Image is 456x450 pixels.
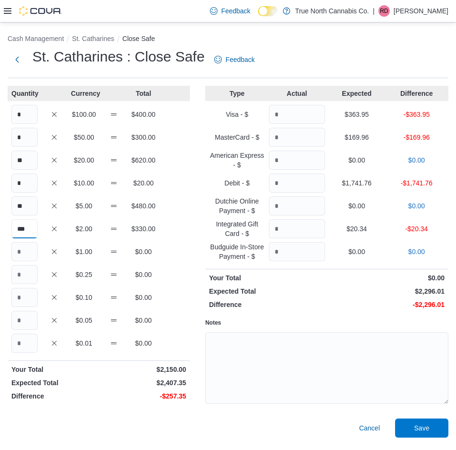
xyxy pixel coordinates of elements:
[101,378,187,388] p: $2,407.35
[329,178,385,188] p: $1,741.76
[130,247,157,256] p: $0.00
[11,128,38,147] input: Quantity
[209,219,265,238] p: Integrated Gift Card - $
[11,174,38,193] input: Quantity
[329,133,385,142] p: $169.96
[209,110,265,119] p: Visa - $
[206,1,254,20] a: Feedback
[11,311,38,330] input: Quantity
[378,5,390,17] div: Randy Dunbar
[329,300,445,309] p: -$2,296.01
[130,178,157,188] p: $20.00
[388,133,445,142] p: -$169.96
[388,89,445,98] p: Difference
[8,50,27,69] button: Next
[11,265,38,284] input: Quantity
[130,89,157,98] p: Total
[11,378,97,388] p: Expected Total
[388,155,445,165] p: $0.00
[329,273,445,283] p: $0.00
[388,201,445,211] p: $0.00
[71,178,97,188] p: $10.00
[269,174,325,193] input: Quantity
[71,338,97,348] p: $0.01
[226,55,255,64] span: Feedback
[209,273,325,283] p: Your Total
[101,365,187,374] p: $2,150.00
[329,201,385,211] p: $0.00
[209,178,265,188] p: Debit - $
[355,419,384,438] button: Cancel
[269,105,325,124] input: Quantity
[72,35,114,42] button: St. Catharines
[388,178,445,188] p: -$1,741.76
[130,338,157,348] p: $0.00
[269,219,325,238] input: Quantity
[269,128,325,147] input: Quantity
[11,196,38,215] input: Quantity
[130,270,157,279] p: $0.00
[359,423,380,433] span: Cancel
[329,224,385,234] p: $20.34
[295,5,369,17] p: True North Cannabis Co.
[71,155,97,165] p: $20.00
[209,300,325,309] p: Difference
[11,391,97,401] p: Difference
[258,16,258,17] span: Dark Mode
[71,247,97,256] p: $1.00
[130,224,157,234] p: $330.00
[11,334,38,353] input: Quantity
[221,6,250,16] span: Feedback
[205,319,221,327] label: Notes
[269,196,325,215] input: Quantity
[329,110,385,119] p: $363.95
[210,50,258,69] a: Feedback
[373,5,375,17] p: |
[209,151,265,170] p: American Express - $
[329,286,445,296] p: $2,296.01
[71,89,97,98] p: Currency
[71,110,97,119] p: $100.00
[32,47,205,66] h1: St. Catharines : Close Safe
[11,219,38,238] input: Quantity
[209,133,265,142] p: MasterCard - $
[414,423,429,433] span: Save
[395,419,448,438] button: Save
[388,247,445,256] p: $0.00
[11,105,38,124] input: Quantity
[8,35,64,42] button: Cash Management
[329,89,385,98] p: Expected
[19,6,62,16] img: Cova
[388,110,445,119] p: -$363.95
[71,270,97,279] p: $0.25
[130,316,157,325] p: $0.00
[380,5,388,17] span: RD
[209,196,265,215] p: Dutchie Online Payment - $
[329,155,385,165] p: $0.00
[388,224,445,234] p: -$20.34
[394,5,448,17] p: [PERSON_NAME]
[11,89,38,98] p: Quantity
[71,224,97,234] p: $2.00
[130,201,157,211] p: $480.00
[11,242,38,261] input: Quantity
[11,151,38,170] input: Quantity
[130,293,157,302] p: $0.00
[71,293,97,302] p: $0.10
[71,316,97,325] p: $0.05
[329,247,385,256] p: $0.00
[269,151,325,170] input: Quantity
[11,365,97,374] p: Your Total
[122,35,155,42] button: Close Safe
[130,155,157,165] p: $620.00
[8,34,448,45] nav: An example of EuiBreadcrumbs
[209,286,325,296] p: Expected Total
[258,6,278,16] input: Dark Mode
[101,391,187,401] p: -$257.35
[11,288,38,307] input: Quantity
[71,133,97,142] p: $50.00
[209,89,265,98] p: Type
[269,89,325,98] p: Actual
[269,242,325,261] input: Quantity
[130,133,157,142] p: $300.00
